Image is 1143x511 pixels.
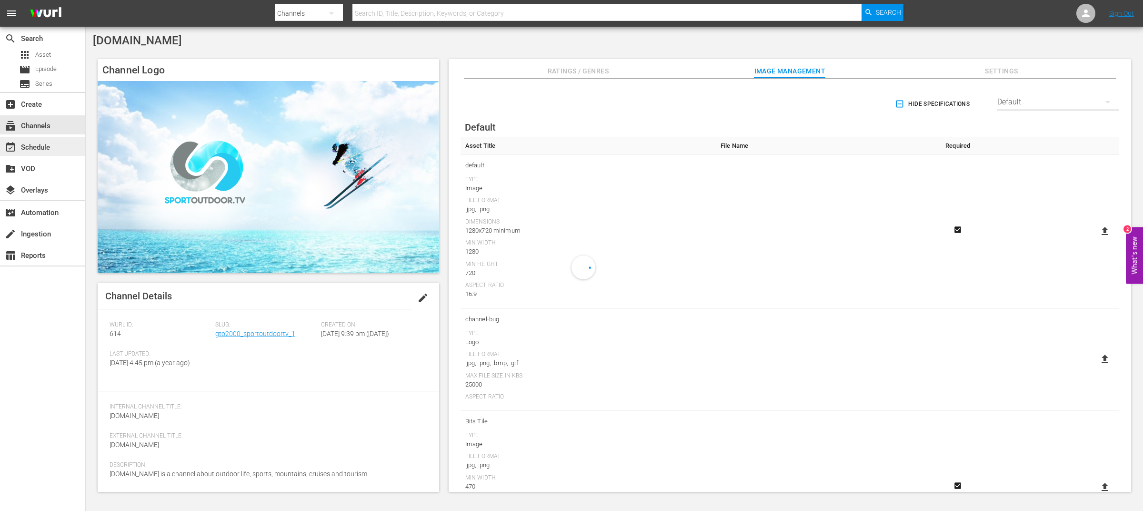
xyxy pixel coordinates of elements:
[5,228,16,240] span: Ingestion
[952,481,963,490] svg: Required
[465,415,711,428] span: Bits Tile
[110,359,190,367] span: [DATE] 4:45 pm (a year ago)
[465,439,711,449] div: Image
[465,218,711,226] div: Dimensions
[997,89,1119,115] div: Default
[98,59,439,81] h4: Channel Logo
[5,207,16,218] span: Automation
[465,460,711,470] div: .jpg, .png
[465,247,711,256] div: 1280
[465,159,711,172] span: default
[110,321,211,329] span: Wurl ID:
[876,4,901,21] span: Search
[465,337,711,347] div: Logo
[465,393,711,401] div: Aspect Ratio
[35,79,52,89] span: Series
[952,225,963,234] svg: Required
[897,99,970,109] span: Hide Specifications
[862,4,903,21] button: Search
[465,289,711,299] div: 16:9
[98,81,439,273] img: SportOutdoor.TV
[110,470,369,478] span: [DOMAIN_NAME] is a channel about outdoor life, sports, mountains, cruises and tourism.
[716,137,931,154] th: File Name
[465,380,711,389] div: 25000
[465,268,711,278] div: 720
[110,330,121,337] span: 614
[35,50,51,60] span: Asset
[110,403,422,411] span: Internal Channel Title:
[1109,10,1134,17] a: Sign Out
[5,33,16,44] span: Search
[465,122,496,133] span: Default
[465,432,711,439] div: Type
[893,91,973,117] button: Hide Specifications
[5,99,16,110] span: Create
[93,34,182,47] span: [DOMAIN_NAME]
[931,137,985,154] th: Required
[754,65,825,77] span: Image Management
[461,137,716,154] th: Asset Title
[465,482,711,491] div: 470
[110,441,159,449] span: [DOMAIN_NAME]
[465,313,711,326] span: channel-bug
[110,412,159,419] span: [DOMAIN_NAME]
[966,65,1037,77] span: Settings
[465,197,711,204] div: File Format
[1123,225,1131,233] div: 2
[1126,227,1143,284] button: Open Feedback Widget
[5,184,16,196] span: Overlays
[465,282,711,289] div: Aspect Ratio
[110,350,211,358] span: Last Updated:
[19,64,30,75] span: Episode
[417,292,429,304] span: edit
[465,453,711,460] div: File Format
[465,239,711,247] div: Min Width
[5,142,16,153] span: Schedule
[35,64,57,74] span: Episode
[465,358,711,368] div: .jpg, .png, .bmp, .gif
[465,176,711,184] div: Type
[110,461,422,469] span: Description:
[5,120,16,132] span: Channels
[465,184,711,193] div: Image
[321,321,422,329] span: Created On:
[465,330,711,337] div: Type
[5,250,16,261] span: Reports
[6,8,17,19] span: menu
[465,226,711,235] div: 1280x720 minimum
[542,65,614,77] span: Ratings / Genres
[110,432,422,440] span: External Channel Title:
[411,286,434,309] button: edit
[215,330,295,337] a: gto2000_sportoutdoortv_1
[465,261,711,268] div: Min Height
[465,474,711,482] div: Min Width
[23,2,69,25] img: ans4CAIJ8jUAAAAAAAAAAAAAAAAAAAAAAAAgQb4GAAAAAAAAAAAAAAAAAAAAAAAAJMjXAAAAAAAAAAAAAAAAAAAAAAAAgAT5G...
[321,330,389,337] span: [DATE] 9:39 pm ([DATE])
[215,321,316,329] span: Slug:
[465,204,711,214] div: .jpg, .png
[465,351,711,358] div: File Format
[5,163,16,174] span: VOD
[19,78,30,90] span: Series
[105,290,172,302] span: Channel Details
[19,49,30,61] span: Asset
[465,372,711,380] div: Max File Size In Kbs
